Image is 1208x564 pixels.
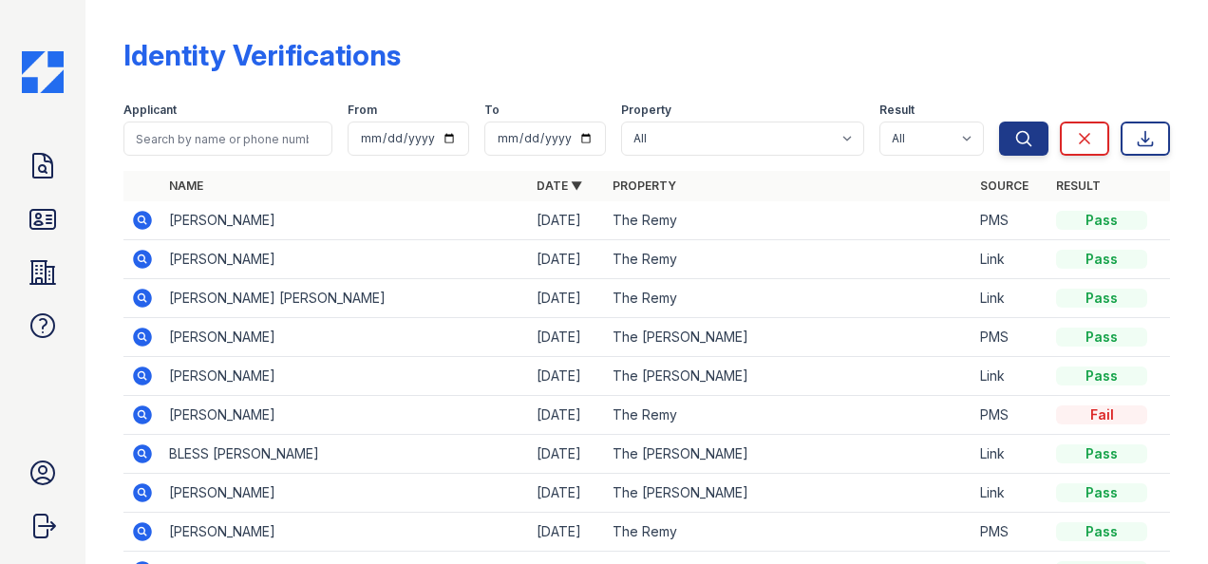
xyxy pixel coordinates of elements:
div: Pass [1056,289,1147,308]
td: Link [972,240,1048,279]
label: Applicant [123,103,177,118]
td: BLESS [PERSON_NAME] [161,435,529,474]
td: The [PERSON_NAME] [605,357,972,396]
label: Property [621,103,671,118]
div: Pass [1056,444,1147,463]
td: [DATE] [529,357,605,396]
td: The Remy [605,279,972,318]
td: [DATE] [529,318,605,357]
img: CE_Icon_Blue-c292c112584629df590d857e76928e9f676e5b41ef8f769ba2f05ee15b207248.png [22,51,64,93]
label: Result [879,103,915,118]
td: [PERSON_NAME] [161,318,529,357]
label: To [484,103,500,118]
div: Pass [1056,483,1147,502]
td: The [PERSON_NAME] [605,435,972,474]
td: PMS [972,396,1048,435]
td: [PERSON_NAME] [161,357,529,396]
div: Identity Verifications [123,38,401,72]
td: PMS [972,201,1048,240]
td: PMS [972,513,1048,552]
td: The [PERSON_NAME] [605,318,972,357]
a: Result [1056,179,1101,193]
a: Date ▼ [537,179,582,193]
div: Pass [1056,328,1147,347]
td: [PERSON_NAME] [161,513,529,552]
td: The Remy [605,201,972,240]
td: [DATE] [529,201,605,240]
td: [DATE] [529,513,605,552]
td: [PERSON_NAME] [161,201,529,240]
td: [PERSON_NAME] [PERSON_NAME] [161,279,529,318]
td: Link [972,474,1048,513]
td: The Remy [605,240,972,279]
a: Name [169,179,203,193]
td: [PERSON_NAME] [161,240,529,279]
td: Link [972,435,1048,474]
div: Pass [1056,211,1147,230]
td: [PERSON_NAME] [161,474,529,513]
td: [DATE] [529,396,605,435]
td: PMS [972,318,1048,357]
td: The Remy [605,513,972,552]
input: Search by name or phone number [123,122,332,156]
td: [DATE] [529,240,605,279]
td: Link [972,279,1048,318]
td: [DATE] [529,279,605,318]
td: Link [972,357,1048,396]
a: Source [980,179,1029,193]
div: Pass [1056,250,1147,269]
td: [PERSON_NAME] [161,396,529,435]
div: Pass [1056,367,1147,385]
div: Fail [1056,405,1147,424]
a: Property [613,179,676,193]
td: [DATE] [529,474,605,513]
td: [DATE] [529,435,605,474]
td: The [PERSON_NAME] [605,474,972,513]
label: From [348,103,377,118]
div: Pass [1056,522,1147,541]
td: The Remy [605,396,972,435]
